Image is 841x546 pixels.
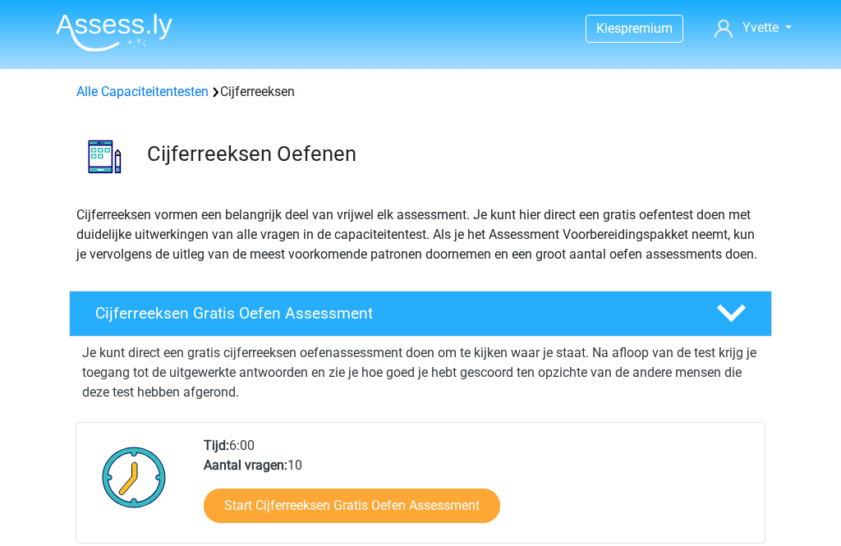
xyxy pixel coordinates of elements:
[147,141,759,167] h3: Cijferreeksen Oefenen
[708,18,798,38] a: Yvette
[70,82,771,102] div: Cijferreeksen
[82,343,759,402] p: Je kunt direct een gratis cijferreeksen oefenassessment doen om te kijken waar je staat. Na afloo...
[62,291,779,337] a: Cijferreeksen Gratis Oefen Assessment
[586,17,682,39] a: Kiespremium
[204,489,500,523] a: Start Cijferreeksen Gratis Oefen Assessment
[70,122,140,191] img: cijferreeksen
[204,457,287,473] b: Aantal vragen:
[621,21,673,36] span: premium
[742,20,779,35] span: Yvette
[191,436,764,543] div: 6:00 10
[95,304,690,323] h4: Cijferreeksen Gratis Oefen Assessment
[56,13,172,52] img: Assessly
[204,438,229,453] b: Tijd:
[93,436,176,518] img: Klok
[596,21,621,36] span: Kies
[76,205,765,264] p: Cijferreeksen vormen een belangrijk deel van vrijwel elk assessment. Je kunt hier direct een grat...
[76,84,209,99] a: Alle Capaciteitentesten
